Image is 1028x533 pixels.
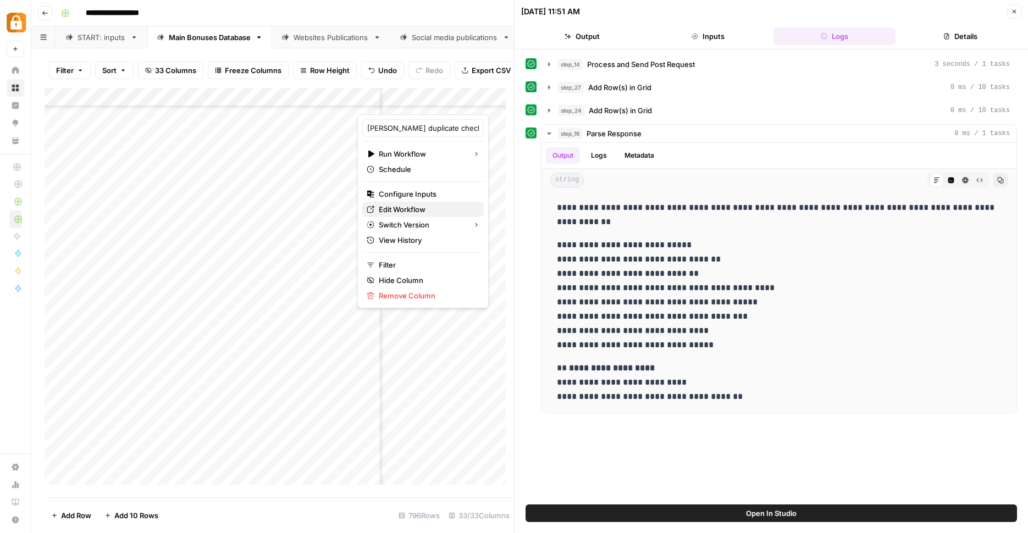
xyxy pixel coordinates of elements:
span: View History [379,235,475,246]
button: Help + Support [7,511,24,529]
div: [DATE] 11:51 AM [521,6,580,17]
button: Metadata [618,147,661,164]
button: Row Height [293,62,357,79]
span: Process and Send Post Request [587,59,695,70]
button: Logs [584,147,614,164]
span: Export CSV [472,65,511,76]
span: Parse Response [587,128,642,139]
span: Edit Workflow [379,204,475,215]
span: step_24 [558,105,584,116]
button: Redo [408,62,450,79]
button: Output [546,147,580,164]
button: Undo [361,62,404,79]
a: Your Data [7,132,24,149]
span: Configure Inputs [379,188,475,199]
span: Switch Version [379,219,464,230]
span: step_27 [558,82,584,93]
span: Add Row(s) in Grid [589,105,652,116]
button: Freeze Columns [208,62,289,79]
div: Main Bonuses Database [169,32,251,43]
button: Export CSV [455,62,518,79]
span: 0 ms / 10 tasks [950,82,1010,92]
button: 0 ms / 10 tasks [541,102,1016,119]
div: Websites Publications [294,32,369,43]
img: Adzz Logo [7,13,26,32]
button: Details [900,27,1022,45]
span: step_16 [558,128,582,139]
a: START: inputs [56,26,147,48]
button: Output [521,27,643,45]
button: Open In Studio [526,504,1017,522]
a: Learning Hub [7,493,24,511]
button: Workspace: Adzz [7,9,24,36]
div: Social media publications [412,32,498,43]
span: Row Height [310,65,350,76]
button: 33 Columns [138,62,203,79]
button: 0 ms / 10 tasks [541,79,1016,96]
span: Hide Column [379,275,475,286]
button: Inputs [648,27,770,45]
span: Add 10 Rows [114,510,158,521]
button: Add Row [45,507,98,524]
div: START: inputs [78,32,126,43]
span: 0 ms / 10 tasks [950,106,1010,115]
span: 0 ms / 1 tasks [954,129,1010,138]
a: Main Bonuses Database [147,26,272,48]
span: Filter [56,65,74,76]
span: Remove Column [379,290,475,301]
span: Filter [379,259,475,270]
span: Open In Studio [746,508,797,519]
button: 0 ms / 1 tasks [541,125,1016,142]
span: Sort [102,65,117,76]
button: 3 seconds / 1 tasks [541,55,1016,73]
span: Freeze Columns [225,65,281,76]
span: step_14 [558,59,583,70]
a: Opportunities [7,114,24,132]
div: 796 Rows [394,507,444,524]
div: 0 ms / 1 tasks [541,143,1016,413]
span: 33 Columns [155,65,196,76]
span: Undo [378,65,397,76]
span: Add Row(s) in Grid [588,82,651,93]
span: 3 seconds / 1 tasks [935,59,1010,69]
span: Add Row [61,510,91,521]
a: Settings [7,458,24,476]
button: Add 10 Rows [98,507,165,524]
button: Sort [95,62,134,79]
div: 33/33 Columns [444,507,514,524]
a: Home [7,62,24,79]
a: Usage [7,476,24,493]
span: Redo [425,65,443,76]
a: Browse [7,79,24,97]
span: Schedule [379,164,475,175]
span: string [550,173,584,187]
button: Filter [49,62,91,79]
a: Social media publications [390,26,519,48]
span: Run Workflow [379,148,464,159]
button: Logs [773,27,896,45]
a: Insights [7,97,24,114]
a: Websites Publications [272,26,390,48]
